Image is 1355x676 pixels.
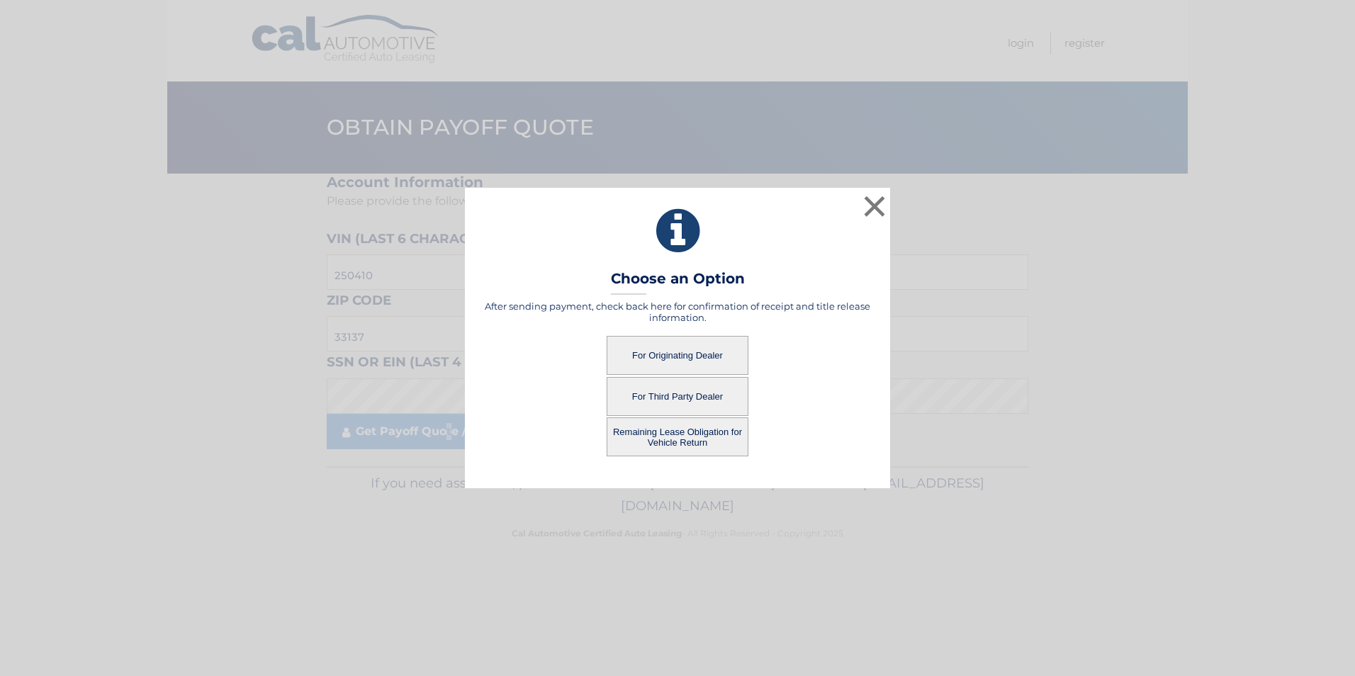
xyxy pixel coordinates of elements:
[607,377,748,416] button: For Third Party Dealer
[607,417,748,456] button: Remaining Lease Obligation for Vehicle Return
[607,336,748,375] button: For Originating Dealer
[483,300,872,323] h5: After sending payment, check back here for confirmation of receipt and title release information.
[860,192,889,220] button: ×
[611,270,745,295] h3: Choose an Option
